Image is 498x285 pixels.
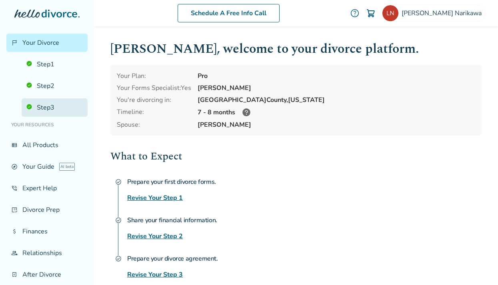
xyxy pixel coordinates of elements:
[22,55,88,74] a: Step1
[382,5,398,21] img: lamiro29@gmail.com
[178,4,280,22] a: Schedule A Free Info Call
[198,108,475,117] div: 7 - 8 months
[115,179,122,185] span: check_circle
[6,136,88,154] a: view_listAll Products
[11,207,18,213] span: list_alt_check
[402,9,485,18] span: [PERSON_NAME] Narikawa
[11,250,18,256] span: group
[117,120,191,129] span: Spouse:
[6,244,88,262] a: groupRelationships
[115,217,122,223] span: check_circle
[11,271,18,278] span: bookmark_check
[6,157,88,176] a: exploreYour GuideAI beta
[11,163,18,170] span: explore
[117,96,191,104] div: You're divorcing in:
[6,179,88,197] a: phone_in_talkExpert Help
[22,38,59,47] span: Your Divorce
[6,222,88,241] a: attach_moneyFinances
[198,72,475,80] div: Pro
[198,84,475,92] div: [PERSON_NAME]
[117,72,191,80] div: Your Plan:
[198,120,475,129] span: [PERSON_NAME]
[127,231,183,241] a: Revise Your Step 2
[117,108,191,117] div: Timeline:
[22,98,88,117] a: Step3
[127,251,482,267] h4: Prepare your divorce agreement.
[115,255,122,262] span: check_circle
[198,96,475,104] div: [GEOGRAPHIC_DATA] County, [US_STATE]
[127,193,183,203] a: Revise Your Step 1
[127,174,482,190] h4: Prepare your first divorce forms.
[127,212,482,228] h4: Share your financial information.
[6,117,88,133] li: Your Resources
[22,77,88,95] a: Step2
[110,39,482,59] h1: [PERSON_NAME] , welcome to your divorce platform.
[6,265,88,284] a: bookmark_checkAfter Divorce
[6,34,88,52] a: flag_2Your Divorce
[11,142,18,148] span: view_list
[11,40,18,46] span: flag_2
[110,148,482,164] h2: What to Expect
[117,84,191,92] div: Your Forms Specialist: Yes
[366,8,376,18] img: Cart
[59,163,75,171] span: AI beta
[11,185,18,191] span: phone_in_talk
[350,8,360,18] a: help
[11,228,18,235] span: attach_money
[6,201,88,219] a: list_alt_checkDivorce Prep
[127,270,183,279] a: Revise Your Step 3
